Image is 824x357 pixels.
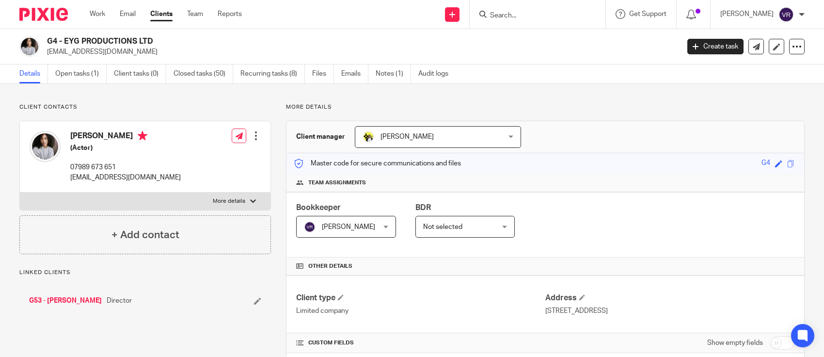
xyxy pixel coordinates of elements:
h4: Address [545,293,794,303]
a: Details [19,65,48,83]
span: [PERSON_NAME] [322,224,375,230]
a: Files [312,65,334,83]
p: Master code for secure communications and files [294,159,461,168]
img: Pixie [19,8,68,21]
p: Limited company [296,306,545,316]
i: Primary [138,131,147,141]
h3: Client manager [296,132,345,142]
span: Director [107,296,132,306]
span: Not selected [423,224,462,230]
h4: [PERSON_NAME] [70,131,181,143]
input: Search [489,12,576,20]
a: Reports [218,9,242,19]
p: More details [286,103,805,111]
span: Team assignments [308,179,366,187]
p: Client contacts [19,103,271,111]
a: Audit logs [418,65,456,83]
span: Other details [308,262,352,270]
a: Recurring tasks (8) [240,65,305,83]
p: [PERSON_NAME] [720,9,774,19]
p: Linked clients [19,269,271,276]
a: G53 - [PERSON_NAME] [29,296,102,306]
p: [EMAIL_ADDRESS][DOMAIN_NAME] [47,47,673,57]
a: Team [187,9,203,19]
label: Show empty fields [707,338,763,348]
span: Get Support [629,11,666,17]
a: Clients [150,9,173,19]
h2: G4 - EYG PRODUCTIONS LTD [47,36,548,47]
a: Client tasks (0) [114,65,166,83]
a: Emails [341,65,368,83]
img: svg%3E [778,7,794,22]
p: More details [213,197,245,205]
p: [EMAIL_ADDRESS][DOMAIN_NAME] [70,173,181,182]
span: [PERSON_NAME] [380,133,434,140]
a: Work [90,9,105,19]
a: Closed tasks (50) [174,65,233,83]
a: Email [120,9,136,19]
a: Create task [687,39,744,54]
img: Carine-Starbridge.jpg [363,131,374,143]
div: G4 [761,158,770,169]
p: 07989 673 651 [70,162,181,172]
a: Open tasks (1) [55,65,107,83]
h4: Client type [296,293,545,303]
img: El%C3%A8na%20Gyasi.jpg [30,131,61,162]
h4: CUSTOM FIELDS [296,339,545,347]
span: Bookkeeper [296,204,341,211]
a: Notes (1) [376,65,411,83]
h4: + Add contact [111,227,179,243]
img: svg%3E [304,221,316,233]
span: BDR [415,204,431,211]
img: El%C3%A8na%20Gyasi.jpg [19,36,40,57]
h5: (Actor) [70,143,181,153]
p: [STREET_ADDRESS] [545,306,794,316]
